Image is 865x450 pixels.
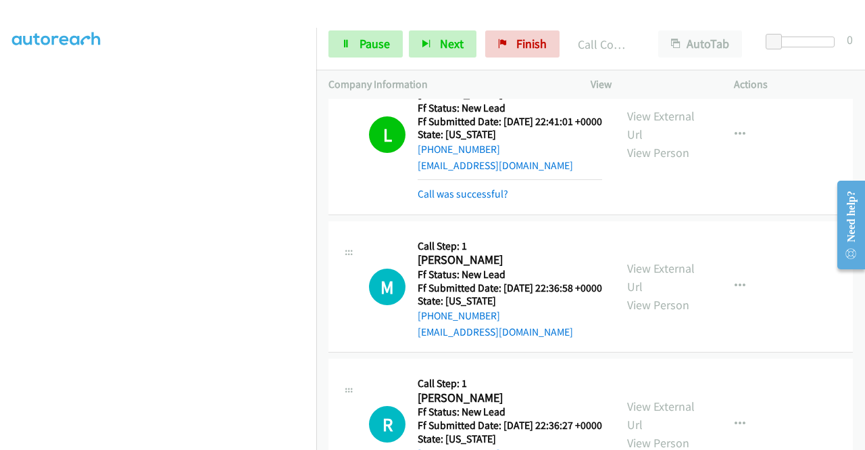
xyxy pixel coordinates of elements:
[516,36,547,51] span: Finish
[409,30,476,58] button: Next
[627,108,695,142] a: View External Url
[627,399,695,432] a: View External Url
[418,102,602,115] h5: Ff Status: New Lead
[328,30,403,58] a: Pause
[418,419,602,432] h5: Ff Submitted Date: [DATE] 22:36:27 +0000
[418,159,573,172] a: [EMAIL_ADDRESS][DOMAIN_NAME]
[418,405,602,419] h5: Ff Status: New Lead
[369,406,405,443] div: The call is yet to be attempted
[418,390,602,406] h2: [PERSON_NAME]
[627,261,695,294] a: View External Url
[418,377,602,390] h5: Call Step: 1
[418,294,602,308] h5: State: [US_STATE]
[658,30,742,58] button: AutoTab
[369,406,405,443] h1: R
[847,30,853,49] div: 0
[418,187,508,200] a: Call was successful?
[418,128,602,141] h5: State: [US_STATE]
[360,36,390,51] span: Pause
[485,30,560,58] a: Finish
[627,297,689,313] a: View Person
[369,116,405,153] h1: L
[418,115,602,129] h5: Ff Submitted Date: [DATE] 22:41:01 +0000
[772,37,835,47] div: Delay between calls (in seconds)
[418,240,602,253] h5: Call Step: 1
[418,252,602,268] h2: [PERSON_NAME]
[418,282,602,295] h5: Ff Submitted Date: [DATE] 22:36:58 +0000
[578,35,634,53] p: Call Completed
[734,76,853,93] p: Actions
[826,171,865,279] iframe: Resource Center
[418,143,500,156] a: [PHONE_NUMBER]
[369,269,405,305] h1: M
[418,309,500,322] a: [PHONE_NUMBER]
[591,76,710,93] p: View
[369,269,405,305] div: The call is yet to be attempted
[418,268,602,282] h5: Ff Status: New Lead
[418,432,602,446] h5: State: [US_STATE]
[440,36,464,51] span: Next
[328,76,566,93] p: Company Information
[627,145,689,160] a: View Person
[418,325,573,338] a: [EMAIL_ADDRESS][DOMAIN_NAME]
